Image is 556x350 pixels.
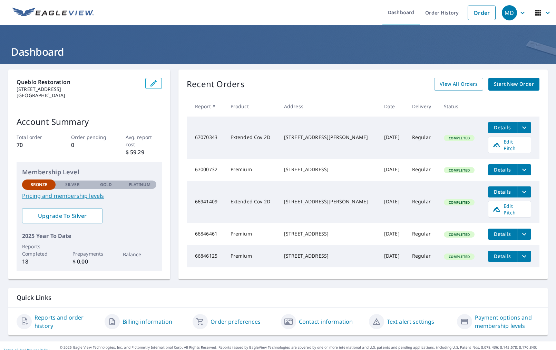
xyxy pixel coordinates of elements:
[488,201,531,218] a: Edit Pitch
[187,245,225,267] td: 66846125
[17,116,162,128] p: Account Summary
[284,230,373,237] div: [STREET_ADDRESS]
[517,122,531,133] button: filesDropdownBtn-67070343
[502,5,517,20] div: MD
[279,96,379,117] th: Address
[225,159,279,181] td: Premium
[407,96,438,117] th: Delivery
[407,181,438,223] td: Regular
[492,203,527,216] span: Edit Pitch
[22,208,103,223] a: Upgrade To Silver
[17,78,140,86] p: Queblo Restoration
[492,231,513,237] span: Details
[65,182,80,188] p: Silver
[30,182,48,188] p: Bronze
[494,80,534,89] span: Start New Order
[284,198,373,205] div: [STREET_ADDRESS][PERSON_NAME]
[72,257,106,266] p: $ 0.00
[517,229,531,240] button: filesDropdownBtn-66846461
[517,251,531,262] button: filesDropdownBtn-66846125
[22,232,156,240] p: 2025 Year To Date
[225,181,279,223] td: Extended Cov 2D
[488,78,539,91] a: Start New Order
[517,164,531,175] button: filesDropdownBtn-67000732
[284,134,373,141] div: [STREET_ADDRESS][PERSON_NAME]
[17,86,140,92] p: [STREET_ADDRESS]
[407,117,438,159] td: Regular
[71,133,107,141] p: Order pending
[17,141,53,149] p: 70
[225,96,279,117] th: Product
[445,232,474,237] span: Completed
[517,186,531,197] button: filesDropdownBtn-66941409
[17,92,140,99] p: [GEOGRAPHIC_DATA]
[72,250,106,257] p: Prepayments
[123,317,172,326] a: Billing information
[492,124,513,131] span: Details
[440,80,478,89] span: View All Orders
[22,243,56,257] p: Reports Completed
[488,251,517,262] button: detailsBtn-66846125
[22,192,156,200] a: Pricing and membership levels
[488,137,531,153] a: Edit Pitch
[126,148,162,156] p: $ 59.29
[445,168,474,173] span: Completed
[379,245,407,267] td: [DATE]
[28,212,97,220] span: Upgrade To Silver
[488,122,517,133] button: detailsBtn-67070343
[211,317,261,326] a: Order preferences
[100,182,112,188] p: Gold
[492,138,527,151] span: Edit Pitch
[187,159,225,181] td: 67000732
[379,96,407,117] th: Date
[17,293,539,302] p: Quick Links
[284,252,373,259] div: [STREET_ADDRESS]
[187,117,225,159] td: 67070343
[123,251,156,258] p: Balance
[225,223,279,245] td: Premium
[22,257,56,266] p: 18
[407,159,438,181] td: Regular
[187,181,225,223] td: 66941409
[71,141,107,149] p: 0
[445,254,474,259] span: Completed
[187,96,225,117] th: Report #
[379,159,407,181] td: [DATE]
[492,188,513,195] span: Details
[468,6,496,20] a: Order
[17,133,53,141] p: Total order
[12,8,94,18] img: EV Logo
[379,117,407,159] td: [DATE]
[22,167,156,177] p: Membership Level
[187,223,225,245] td: 66846461
[187,78,245,91] p: Recent Orders
[407,223,438,245] td: Regular
[379,223,407,245] td: [DATE]
[35,313,99,330] a: Reports and order history
[434,78,483,91] a: View All Orders
[225,245,279,267] td: Premium
[225,117,279,159] td: Extended Cov 2D
[379,181,407,223] td: [DATE]
[126,133,162,148] p: Avg. report cost
[488,229,517,240] button: detailsBtn-66846461
[488,164,517,175] button: detailsBtn-67000732
[407,245,438,267] td: Regular
[492,166,513,173] span: Details
[445,200,474,205] span: Completed
[445,136,474,140] span: Completed
[8,45,548,59] h1: Dashboard
[387,317,435,326] a: Text alert settings
[492,253,513,259] span: Details
[299,317,353,326] a: Contact information
[284,166,373,173] div: [STREET_ADDRESS]
[129,182,150,188] p: Platinum
[488,186,517,197] button: detailsBtn-66941409
[438,96,482,117] th: Status
[475,313,539,330] a: Payment options and membership levels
